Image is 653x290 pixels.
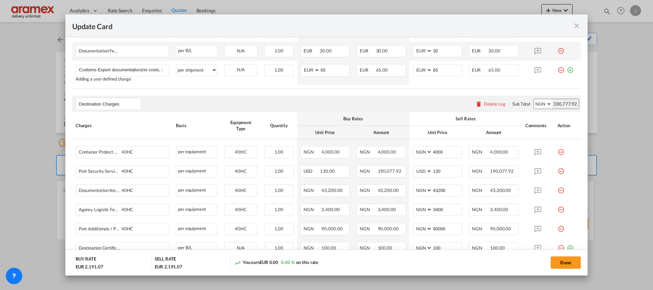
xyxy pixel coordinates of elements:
md-icon: icon-minus-circle-outline red-400-fg [558,64,564,71]
div: N/A [225,64,257,75]
div: per B/L [176,45,217,57]
span: EUR 0.00 [260,259,278,265]
button: Delete Leg [475,101,505,107]
input: 65 [432,64,462,75]
span: N/A [237,245,245,251]
div: Equipment Type [224,119,257,132]
div: per equipment [176,165,217,178]
md-input-container: Customs Export documentation(no costs, suggested sell) [76,64,169,75]
span: EUR [304,48,319,53]
div: Agency Logistic Fee Import [79,204,144,212]
input: 3400 [432,204,462,214]
span: 40HC [120,188,133,193]
span: 1.00 [274,168,284,174]
div: Port Security Service - Import [79,166,144,174]
span: NGN [304,149,321,155]
span: NGN [360,207,377,212]
span: NGN [472,188,489,193]
span: NGN [304,188,321,193]
div: Sell Rates [413,116,518,122]
span: NGN [360,149,377,155]
span: NGN [472,207,489,212]
span: 1.00 [274,245,284,251]
span: 40HC [235,188,247,193]
th: Action [554,112,581,139]
md-icon: icon-minus-circle-outline red-400-fg [558,242,564,249]
span: 40HC [235,149,247,155]
span: 130.00 [320,168,334,174]
span: NGN [304,226,321,231]
span: N/A [237,48,245,53]
md-icon: icon-close fg-AAA8AD m-0 pointer [573,22,581,30]
span: 4,000.00 [321,149,340,155]
div: per equipment [176,184,217,197]
md-icon: icon-plus-circle-outline green-400-fg [567,242,574,249]
md-dialog: Update Card Port ... [65,14,588,275]
span: NGN [304,245,321,251]
span: 3,400.00 [490,207,508,212]
span: EUR [360,67,375,73]
th: Unit Price [409,126,465,139]
md-icon: icon-trending-up [234,259,241,266]
span: 90,000.00 [490,226,511,231]
div: Container Protect Essential [79,146,144,155]
span: 1.00 [274,149,284,155]
div: Update Card [72,21,573,30]
span: NGN [472,168,489,174]
md-icon: icon-minus-circle-outline red-400-fg [558,165,564,172]
div: Documentation fee - Destination [79,185,144,193]
div: Port Additionals / Port Dues Import [79,223,144,231]
input: Charge Name [79,64,169,75]
span: 40HC [120,149,133,155]
div: per equipment [176,146,217,158]
span: 3,400.00 [378,207,396,212]
input: 30 [432,45,462,56]
span: EUR [472,48,487,53]
span: NGN [304,207,321,212]
span: 1.00 [274,67,284,73]
th: Unit Price [297,126,353,139]
span: 40HC [235,207,247,212]
span: NGN [360,168,377,174]
div: You earn on this rate [234,259,319,266]
th: Amount [353,126,409,139]
div: per equipment [176,223,217,235]
span: USD [304,168,319,174]
span: 4,000.00 [378,149,396,155]
span: NGN [360,226,377,231]
input: Leg Name [79,99,141,109]
div: Delete Leg [484,101,505,107]
div: Documentation Fee Origin [79,45,144,53]
input: 65 [320,64,349,75]
span: NGN [360,188,377,193]
div: Basis [176,122,217,129]
select: per shipment [176,64,217,75]
span: 1.00 [274,207,284,212]
span: 40HC [235,226,247,231]
div: Destination Certificate Charge [79,242,144,251]
span: 4,000.00 [490,149,508,155]
md-icon: icon-minus-circle-outline red-400-fg [558,204,564,210]
span: 0.00 % [281,259,294,265]
span: 190,077.92 [378,168,401,174]
input: 4000 [432,146,462,157]
div: Adding a user defined charge [76,76,169,82]
md-icon: icon-minus-circle-outline red-400-fg [558,184,564,191]
span: 65.00 [376,67,388,73]
th: Comments [522,112,554,139]
div: 330,777.92 [552,99,579,109]
div: per B/L [176,242,217,254]
span: 43,200.00 [490,188,511,193]
span: 43,200.00 [378,188,399,193]
span: 90,000.00 [378,226,399,231]
div: SELL RATE [155,256,176,264]
span: NGN [472,245,489,251]
span: NGN [472,226,489,231]
span: 100.00 [321,245,336,251]
input: 43200 [432,185,462,195]
md-icon: icon-minus-circle-outline red-400-fg [558,45,564,52]
span: 30.00 [488,48,500,53]
span: 3,400.00 [321,207,340,212]
span: NGN [360,245,377,251]
th: Amount [465,126,522,139]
